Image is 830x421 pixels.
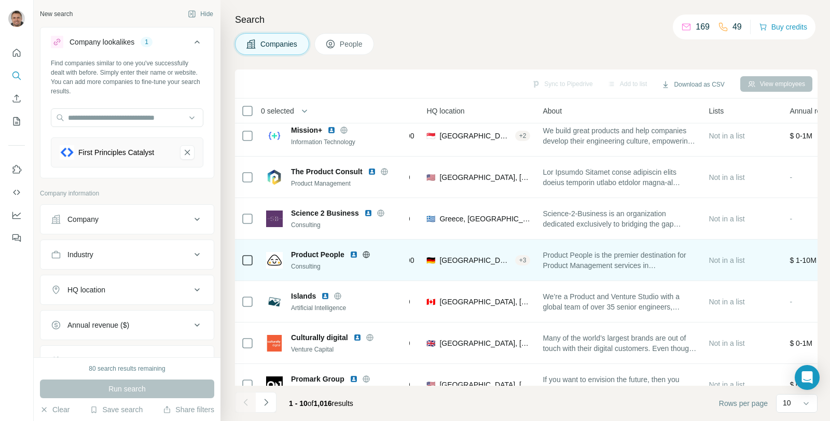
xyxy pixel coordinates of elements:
[543,291,696,312] span: We’re a Product and Venture Studio with a global team of over 35 senior engineers, designers, and...
[181,6,220,22] button: Hide
[40,242,214,267] button: Industry
[709,298,744,306] span: Not in a list
[266,376,283,393] img: Logo of Promark Group
[40,313,214,338] button: Annual revenue ($)
[291,249,344,260] span: Product People
[70,37,134,47] div: Company lookalikes
[291,374,344,384] span: Promark Group
[67,249,93,260] div: Industry
[266,169,283,186] img: Logo of The Product Consult
[543,125,696,146] span: We build great products and help companies develop their engineering culture, empowering the visi...
[543,333,696,354] span: Many of the world’s largest brands are out of touch with their digital customers. Even though com...
[426,255,435,265] span: 🇩🇪
[8,44,25,62] button: Quick start
[291,291,316,301] span: Islands
[40,207,214,232] button: Company
[439,338,530,348] span: [GEOGRAPHIC_DATA], [GEOGRAPHIC_DATA][PERSON_NAME], [GEOGRAPHIC_DATA]
[439,255,510,265] span: [GEOGRAPHIC_DATA], [GEOGRAPHIC_DATA]
[8,112,25,131] button: My lists
[327,126,336,134] img: LinkedIn logo
[426,297,435,307] span: 🇨🇦
[353,333,362,342] img: LinkedIn logo
[8,160,25,179] button: Use Surfe on LinkedIn
[783,398,791,408] p: 10
[439,380,530,390] span: [GEOGRAPHIC_DATA], [US_STATE]
[719,398,768,409] span: Rows per page
[289,399,308,408] span: 1 - 10
[40,404,70,415] button: Clear
[40,9,73,19] div: New search
[40,189,214,198] p: Company information
[790,381,812,389] span: $ 0-1M
[291,303,403,313] div: Artificial Intelligence
[350,250,358,259] img: LinkedIn logo
[364,209,372,217] img: LinkedIn logo
[709,173,744,181] span: Not in a list
[426,131,435,141] span: 🇸🇬
[368,167,376,176] img: LinkedIn logo
[515,131,531,141] div: + 2
[78,147,154,158] div: First Principles Catalyst
[790,215,792,223] span: -
[709,106,724,116] span: Lists
[256,392,276,413] button: Navigate to next page
[709,256,744,264] span: Not in a list
[795,365,820,390] div: Open Intercom Messenger
[291,208,359,218] span: Science 2 Business
[291,179,403,188] div: Product Management
[314,399,332,408] span: 1,016
[8,89,25,108] button: Enrich CSV
[709,215,744,223] span: Not in a list
[8,206,25,224] button: Dashboard
[8,66,25,85] button: Search
[790,256,816,264] span: $ 1-10M
[8,10,25,27] img: Avatar
[543,250,696,271] span: Product People is the premier destination for Product Management services in [GEOGRAPHIC_DATA]. W...
[439,131,510,141] span: [GEOGRAPHIC_DATA], Central
[340,39,364,49] span: People
[261,106,294,116] span: 0 selected
[426,214,435,224] span: 🇬🇷
[266,252,283,269] img: Logo of Product People
[266,335,283,352] img: Logo of Culturally digital
[291,125,322,135] span: Mission+
[289,399,353,408] span: results
[426,380,435,390] span: 🇺🇸
[291,262,403,271] div: Consulting
[291,137,403,147] div: Information Technology
[426,172,435,183] span: 🇺🇸
[8,183,25,202] button: Use Surfe API
[696,21,710,33] p: 169
[709,339,744,347] span: Not in a list
[291,345,403,354] div: Venture Capital
[654,77,731,92] button: Download as CSV
[266,128,283,144] img: Logo of Mission+
[40,277,214,302] button: HQ location
[426,106,464,116] span: HQ location
[543,374,696,395] span: If you want to envision the future, then you need Promark.
[60,145,74,160] img: First Principles Catalyst-logo
[291,332,348,343] span: Culturally digital
[790,132,812,140] span: $ 0-1M
[266,210,283,227] img: Logo of Science 2 Business
[163,404,214,415] button: Share filters
[141,37,153,47] div: 1
[439,172,530,183] span: [GEOGRAPHIC_DATA], [US_STATE]
[291,220,403,230] div: Consulting
[67,285,105,295] div: HQ location
[515,256,531,265] div: + 3
[8,229,25,247] button: Feedback
[759,20,807,34] button: Buy credits
[67,214,99,224] div: Company
[732,21,742,33] p: 49
[235,12,818,27] h4: Search
[40,30,214,59] button: Company lookalikes1
[40,348,214,373] button: Employees (size)
[543,208,696,229] span: Science-2-Business is an organization dedicated exclusively to bridging the gap between Science a...
[308,399,314,408] span: of
[67,320,129,330] div: Annual revenue ($)
[51,59,203,96] div: Find companies similar to one you've successfully dealt with before. Simply enter their name or w...
[180,145,195,160] button: First Principles Catalyst-remove-button
[291,166,363,177] span: The Product Consult
[709,132,744,140] span: Not in a list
